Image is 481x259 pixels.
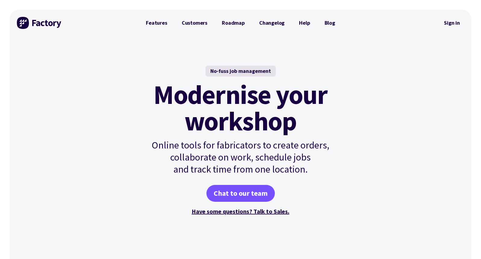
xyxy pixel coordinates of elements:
img: Factory [17,17,62,29]
mark: Modernise your workshop [153,81,327,134]
a: Blog [317,17,342,29]
a: Customers [174,17,215,29]
a: Help [292,17,317,29]
nav: Primary Navigation [139,17,342,29]
a: Have some questions? Talk to Sales. [192,208,289,215]
nav: Secondary Navigation [440,16,464,30]
p: Online tools for fabricators to create orders, collaborate on work, schedule jobs and track time ... [139,139,342,175]
a: Roadmap [215,17,252,29]
a: Sign in [440,16,464,30]
a: Chat to our team [206,185,275,202]
a: Features [139,17,174,29]
div: No-fuss job management [206,66,276,76]
a: Changelog [252,17,292,29]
